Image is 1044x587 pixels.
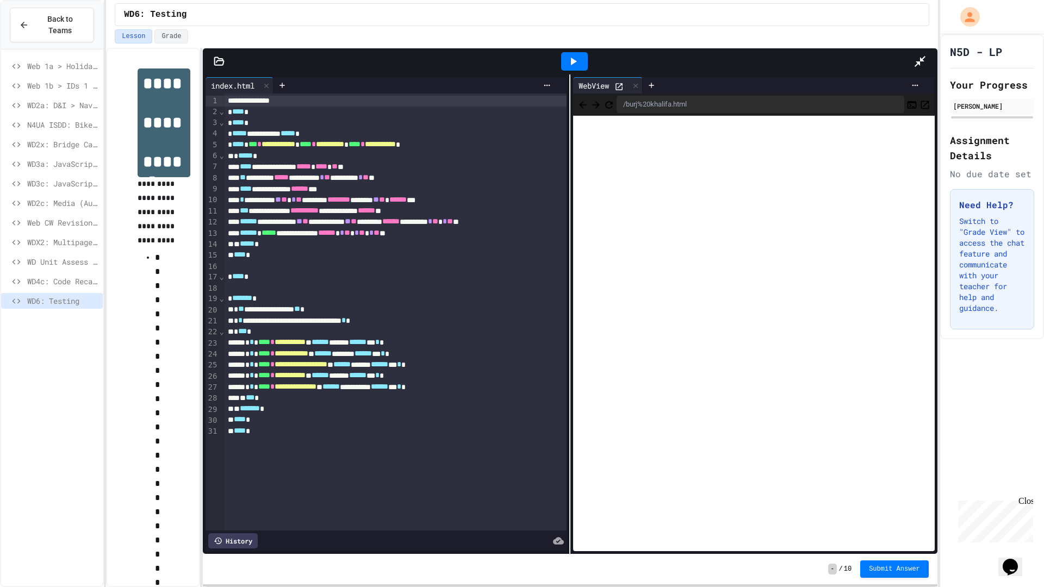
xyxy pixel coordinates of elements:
div: 12 [206,217,219,228]
span: Fold line [219,118,224,127]
span: WDX2: Multipage Movie Franchise [27,236,98,248]
span: Forward [591,97,601,111]
p: Switch to "Grade View" to access the chat feature and communicate with your teacher for help and ... [959,216,1025,314]
span: Web CW Revision > Environmental Impact [27,217,98,228]
div: 5 [206,140,219,151]
div: 25 [206,360,219,371]
div: 21 [206,316,219,327]
div: [PERSON_NAME] [953,101,1031,111]
div: WebView [573,80,614,91]
span: Web 1b > IDs 1 page (Subjects) [27,80,98,91]
div: 15 [206,250,219,261]
span: Fold line [219,151,224,160]
div: 23 [206,338,219,349]
span: WD3c: JavaScript Scholar Example [27,178,98,189]
div: History [208,533,258,548]
div: 9 [206,184,219,195]
span: Fold line [219,294,224,303]
span: WD6: Testing [124,8,187,21]
div: 4 [206,128,219,139]
h1: N5D - LP [950,44,1002,59]
h2: Your Progress [950,77,1034,92]
span: WD6: Testing [27,295,98,307]
div: 30 [206,415,219,426]
span: Fold line [219,327,224,336]
div: WebView [573,77,643,93]
div: 11 [206,206,219,217]
span: Web 1a > Holidays [27,60,98,72]
div: 13 [206,228,219,239]
span: N4UA ISDD: Bike Scotland [27,119,98,130]
iframe: chat widget [998,544,1033,576]
h3: Need Help? [959,198,1025,211]
div: 29 [206,404,219,415]
div: index.html [206,80,260,91]
span: / [839,565,843,573]
div: 17 [206,272,219,283]
div: 28 [206,393,219,404]
div: 31 [206,426,219,437]
div: No due date set [950,167,1034,180]
button: Console [906,98,917,111]
h2: Assignment Details [950,133,1034,163]
span: - [828,564,836,574]
span: Back to Teams [35,14,85,36]
div: 7 [206,161,219,172]
div: 10 [206,195,219,205]
div: My Account [949,4,983,29]
div: Chat with us now!Close [4,4,75,69]
button: Submit Answer [860,560,929,578]
div: 1 [206,96,219,107]
button: Refresh [604,98,614,111]
button: Grade [154,29,188,43]
span: Back [577,97,588,111]
div: 16 [206,261,219,272]
span: WD3a: JavaScript Task 1 [27,158,98,170]
iframe: Web Preview [573,116,935,552]
div: 20 [206,305,219,316]
div: 19 [206,293,219,304]
span: Fold line [219,272,224,281]
button: Open in new tab [919,98,930,111]
button: Lesson [115,29,152,43]
span: WD4c: Code Recap > Copyright Designs & Patents Act [27,276,98,287]
div: 8 [206,173,219,184]
div: 24 [206,349,219,360]
div: 2 [206,107,219,117]
div: index.html [206,77,274,93]
span: WD Unit Assess > 2024/25 SQA Assignment [27,256,98,267]
span: WD2a: D&I > Navigational Structure & Wireframes [27,99,98,111]
span: Fold line [219,107,224,116]
div: 27 [206,382,219,393]
span: 10 [844,565,852,573]
button: Back to Teams [10,8,94,42]
div: 6 [206,151,219,161]
span: WD2x: Bridge Cafe [27,139,98,150]
div: 26 [206,371,219,382]
div: 3 [206,117,219,128]
div: 14 [206,239,219,250]
div: 22 [206,327,219,338]
iframe: chat widget [954,496,1033,542]
span: WD2c: Media (Audio and Video) [27,197,98,209]
span: Submit Answer [869,565,920,573]
div: 18 [206,283,219,294]
div: /burj%20khalifa.html [617,96,904,113]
